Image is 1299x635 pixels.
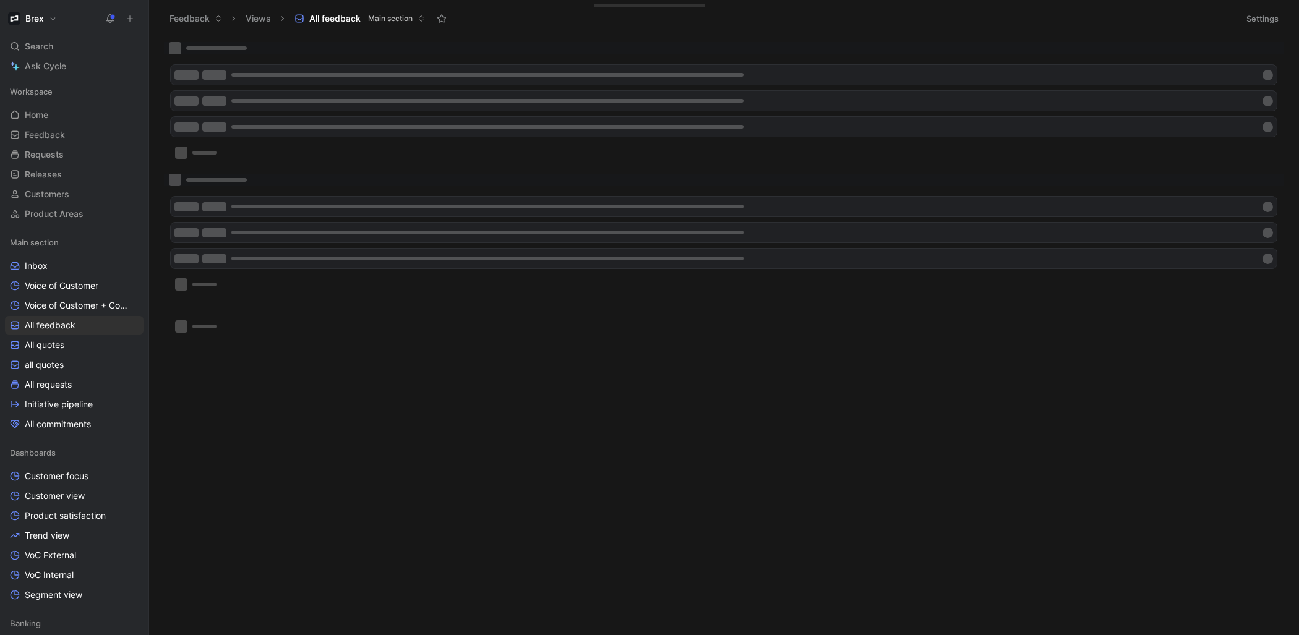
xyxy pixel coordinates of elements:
a: All quotes [5,336,144,354]
div: Search [5,37,144,56]
a: all quotes [5,356,144,374]
span: Main section [10,236,59,249]
span: Customers [25,188,69,200]
span: Initiative pipeline [25,398,93,411]
a: Customers [5,185,144,203]
a: Trend view [5,526,144,545]
a: Voice of Customer [5,276,144,295]
a: Inbox [5,257,144,275]
div: Main section [5,233,144,252]
span: Product Areas [25,208,84,220]
button: BrexBrex [5,10,60,27]
button: All feedbackMain section [289,9,431,28]
span: VoC Internal [25,569,74,581]
span: Main section [368,12,413,25]
button: Feedback [164,9,228,28]
span: Product satisfaction [25,509,106,522]
a: Product Areas [5,205,144,223]
span: All feedback [309,12,361,25]
a: All feedback [5,316,144,335]
div: Workspace [5,82,144,101]
span: Feedback [25,129,65,141]
span: Home [25,109,48,121]
a: Home [5,106,144,124]
a: Customer focus [5,467,144,485]
span: Customer view [25,490,85,502]
span: Ask Cycle [25,59,66,74]
a: Requests [5,145,144,164]
a: Feedback [5,126,144,144]
span: Requests [25,148,64,161]
a: Product satisfaction [5,506,144,525]
img: Brex [8,12,20,25]
a: VoC Internal [5,566,144,584]
a: Initiative pipeline [5,395,144,414]
span: Releases [25,168,62,181]
a: Customer view [5,487,144,505]
div: Dashboards [5,443,144,462]
div: DashboardsCustomer focusCustomer viewProduct satisfactionTrend viewVoC ExternalVoC InternalSegmen... [5,443,144,604]
a: All commitments [5,415,144,433]
span: Segment view [25,589,82,601]
span: all quotes [25,359,64,371]
span: All feedback [25,319,75,331]
div: Banking [5,614,144,633]
a: Segment view [5,586,144,604]
span: All quotes [25,339,64,351]
span: Inbox [25,260,48,272]
span: Voice of Customer + Commercial NRR Feedback [25,299,132,312]
a: All requests [5,375,144,394]
button: Views [240,9,277,28]
span: All commitments [25,418,91,430]
span: Dashboards [10,446,56,459]
span: Banking [10,617,41,629]
h1: Brex [25,13,44,24]
span: Customer focus [25,470,88,482]
button: Settings [1241,10,1284,27]
span: Search [25,39,53,54]
a: Releases [5,165,144,184]
div: Main sectionInboxVoice of CustomerVoice of Customer + Commercial NRR FeedbackAll feedbackAll quot... [5,233,144,433]
span: Voice of Customer [25,279,98,292]
a: VoC External [5,546,144,565]
span: VoC External [25,549,76,561]
span: All requests [25,378,72,391]
a: Voice of Customer + Commercial NRR Feedback [5,296,144,315]
a: Ask Cycle [5,57,144,75]
span: Workspace [10,85,53,98]
span: Trend view [25,529,69,542]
